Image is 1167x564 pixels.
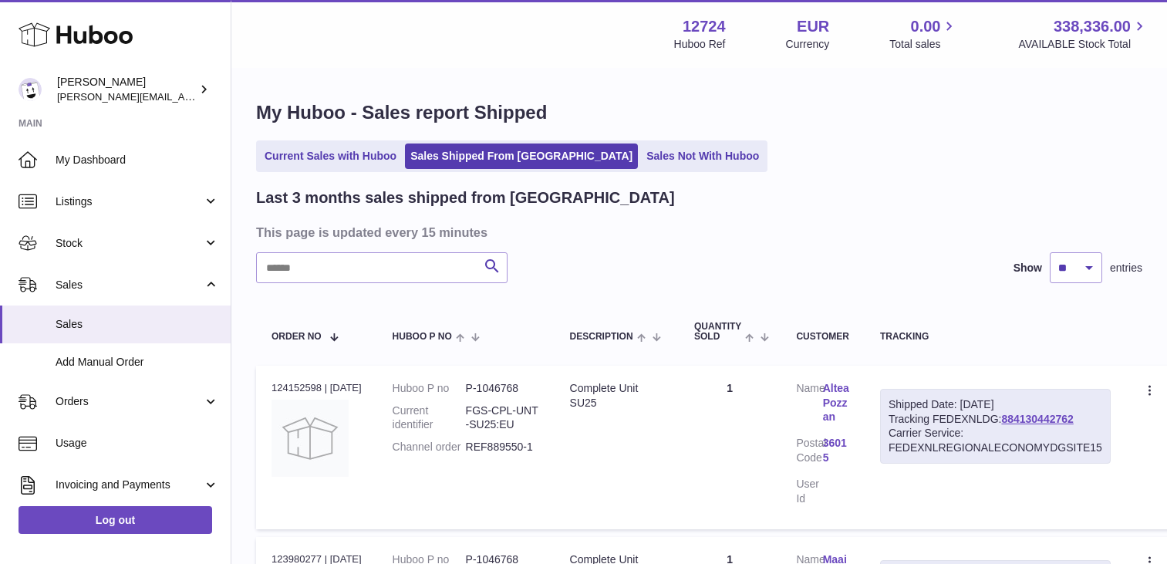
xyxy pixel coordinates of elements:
strong: 12724 [683,16,726,37]
a: 884130442762 [1001,413,1073,425]
span: Listings [56,194,203,209]
span: Description [570,332,633,342]
span: Usage [56,436,219,451]
div: Tracking FEDEXNLDG: [880,389,1111,464]
span: Total sales [889,37,958,52]
strong: EUR [797,16,829,37]
a: Current Sales with Huboo [259,144,402,169]
dt: Postal Code [796,436,822,469]
dt: Channel order [393,440,466,454]
span: Quantity Sold [694,322,741,342]
a: 0.00 Total sales [889,16,958,52]
a: Log out [19,506,212,534]
h2: Last 3 months sales shipped from [GEOGRAPHIC_DATA] [256,187,675,208]
span: Stock [56,236,203,251]
div: Complete Unit SU25 [570,381,663,410]
dt: User Id [796,477,822,506]
span: Sales [56,317,219,332]
span: Sales [56,278,203,292]
a: Sales Not With Huboo [641,144,764,169]
a: 338,336.00 AVAILABLE Stock Total [1018,16,1148,52]
span: AVAILABLE Stock Total [1018,37,1148,52]
a: Altea Pozzan [823,381,849,425]
a: Sales Shipped From [GEOGRAPHIC_DATA] [405,144,638,169]
div: Currency [786,37,830,52]
span: Invoicing and Payments [56,478,203,492]
dt: Current identifier [393,404,466,433]
div: [PERSON_NAME] [57,75,196,104]
span: 0.00 [911,16,941,37]
dt: Huboo P no [393,381,466,396]
span: My Dashboard [56,153,219,167]
td: 1 [679,366,781,529]
dd: FGS-CPL-UNT-SU25:EU [466,404,539,433]
img: no-photo.jpg [272,400,349,477]
img: sebastian@ffern.co [19,78,42,101]
dd: P-1046768 [466,381,539,396]
div: Tracking [880,332,1111,342]
a: 36015 [823,436,849,465]
div: 124152598 | [DATE] [272,381,362,395]
dd: REF889550-1 [466,440,539,454]
span: Add Manual Order [56,355,219,370]
h3: This page is updated every 15 minutes [256,224,1138,241]
dt: Name [796,381,822,429]
div: Huboo Ref [674,37,726,52]
span: 338,336.00 [1054,16,1131,37]
span: Order No [272,332,322,342]
span: [PERSON_NAME][EMAIL_ADDRESS][DOMAIN_NAME] [57,90,309,103]
h1: My Huboo - Sales report Shipped [256,100,1142,125]
div: Carrier Service: FEDEXNLREGIONALECONOMYDGSITE15 [889,426,1102,455]
div: Shipped Date: [DATE] [889,397,1102,412]
div: Customer [796,332,848,342]
span: Orders [56,394,203,409]
span: Huboo P no [393,332,452,342]
span: entries [1110,261,1142,275]
label: Show [1014,261,1042,275]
